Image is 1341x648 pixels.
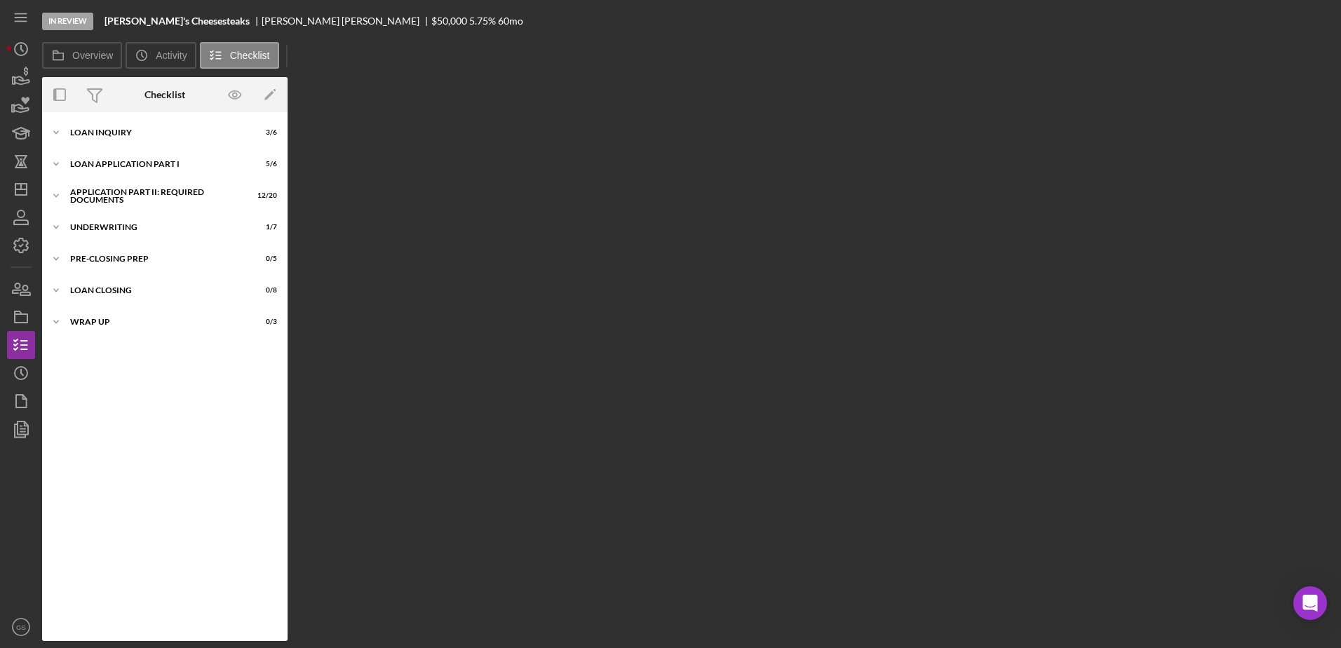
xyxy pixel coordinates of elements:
[70,160,242,168] div: Loan Application Part I
[252,286,277,295] div: 0 / 8
[7,613,35,641] button: GS
[156,50,187,61] label: Activity
[252,255,277,263] div: 0 / 5
[70,286,242,295] div: Loan Closing
[144,89,185,100] div: Checklist
[70,255,242,263] div: Pre-Closing Prep
[42,13,93,30] div: In Review
[252,318,277,326] div: 0 / 3
[230,50,270,61] label: Checklist
[252,160,277,168] div: 5 / 6
[70,128,242,137] div: Loan Inquiry
[252,191,277,200] div: 12 / 20
[16,623,26,631] text: GS
[72,50,113,61] label: Overview
[262,15,431,27] div: [PERSON_NAME] [PERSON_NAME]
[105,15,250,27] b: [PERSON_NAME]'s Cheesesteaks
[252,223,277,231] div: 1 / 7
[431,15,467,27] span: $50,000
[42,42,122,69] button: Overview
[252,128,277,137] div: 3 / 6
[469,15,496,27] div: 5.75 %
[498,15,523,27] div: 60 mo
[126,42,196,69] button: Activity
[1293,586,1327,620] div: Open Intercom Messenger
[70,188,242,204] div: Application Part II: Required Documents
[70,223,242,231] div: Underwriting
[200,42,279,69] button: Checklist
[70,318,242,326] div: Wrap Up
